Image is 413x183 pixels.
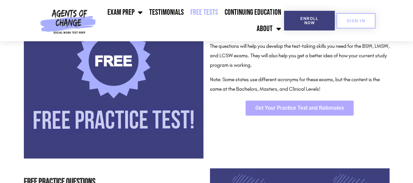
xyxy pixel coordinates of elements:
a: Testimonials [146,4,187,21]
a: Free Tests [187,4,221,21]
p: The questions will help you develop the test-taking skills you need for the BSW, LMSW, and LCSW e... [210,42,389,70]
a: Exam Prep [104,4,146,21]
nav: Menu [98,4,284,37]
a: SIGN IN [336,13,375,28]
a: About [253,21,284,37]
span: Enroll Now [294,16,324,25]
a: Continuing Education [221,4,284,21]
a: Enroll Now [284,11,335,30]
p: Note: Some states use different acronyms for these exams, but the content is the same at the Bach... [210,75,389,94]
a: Get Your Practice Test and Rationales [246,101,354,116]
span: SIGN IN [347,19,365,23]
span: Get Your Practice Test and Rationales [255,105,344,111]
